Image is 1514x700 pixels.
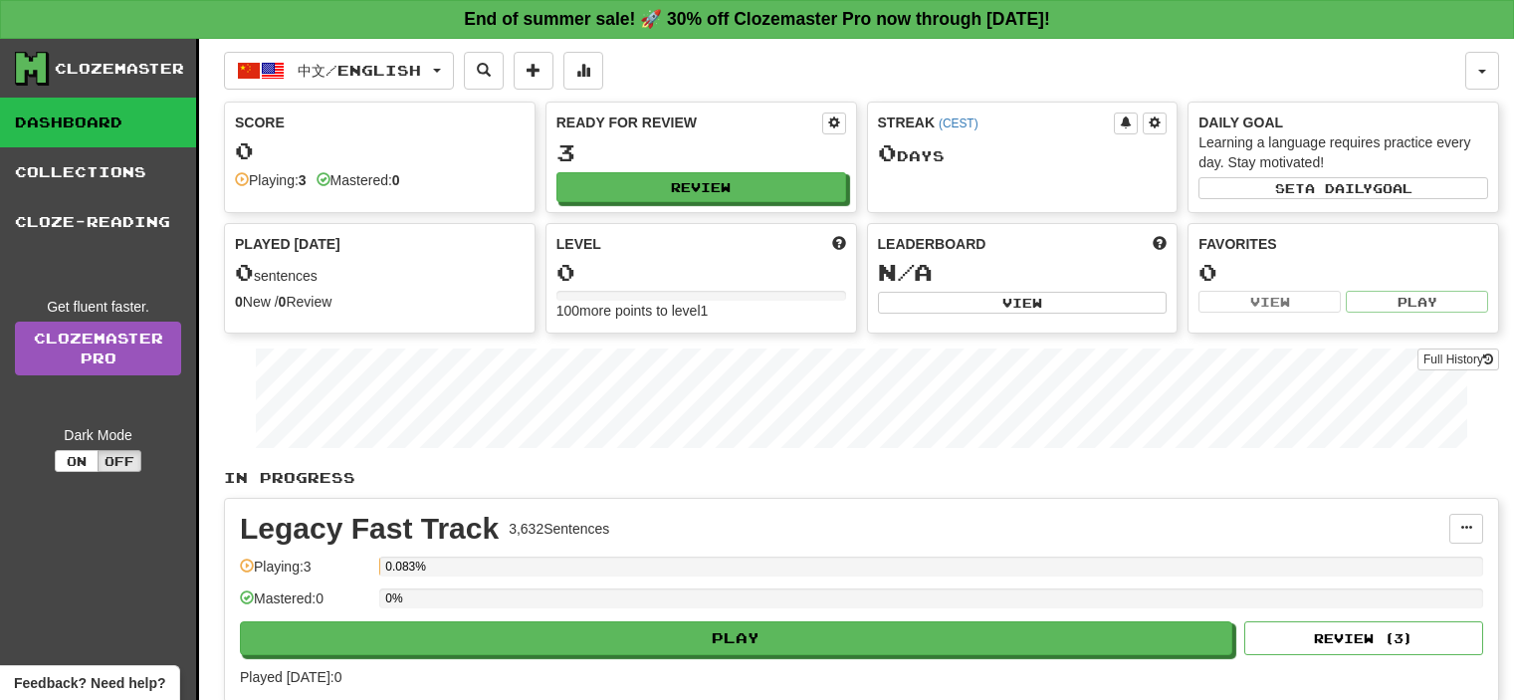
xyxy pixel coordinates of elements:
button: Search sentences [464,52,504,90]
button: Full History [1417,349,1499,370]
span: a daily [1305,181,1373,195]
button: More stats [563,52,603,90]
button: Review [556,172,846,202]
button: Play [240,621,1232,655]
div: Favorites [1198,234,1488,254]
span: Played [DATE] [235,234,340,254]
button: 中文/English [224,52,454,90]
button: Seta dailygoal [1198,177,1488,199]
div: Playing: [235,170,307,190]
strong: 0 [392,172,400,188]
div: Learning a language requires practice every day. Stay motivated! [1198,132,1488,172]
p: In Progress [224,468,1499,488]
div: Day s [878,140,1168,166]
div: 0 [1198,260,1488,285]
button: Play [1346,291,1488,313]
div: New / Review [235,292,525,312]
div: Streak [878,113,1115,132]
span: N/A [878,258,933,286]
div: Dark Mode [15,425,181,445]
div: 0 [556,260,846,285]
div: Get fluent faster. [15,297,181,317]
div: Legacy Fast Track [240,514,499,544]
span: Leaderboard [878,234,986,254]
div: sentences [235,260,525,286]
div: Ready for Review [556,113,822,132]
div: Mastered: [317,170,400,190]
a: (CEST) [939,117,978,130]
strong: 3 [299,172,307,188]
span: Score more points to level up [832,234,846,254]
span: Played [DATE]: 0 [240,669,341,685]
div: 100 more points to level 1 [556,301,846,321]
div: 3,632 Sentences [509,519,609,539]
a: ClozemasterPro [15,322,181,375]
div: Playing: 3 [240,557,369,589]
button: Off [98,450,141,472]
div: 0 [235,138,525,163]
div: Mastered: 0 [240,588,369,621]
span: Open feedback widget [14,673,165,693]
button: On [55,450,99,472]
strong: 0 [235,294,243,310]
span: This week in points, UTC [1153,234,1167,254]
div: Score [235,113,525,132]
button: Review (3) [1244,621,1483,655]
span: 0 [235,258,254,286]
strong: End of summer sale! 🚀 30% off Clozemaster Pro now through [DATE]! [464,9,1050,29]
div: Daily Goal [1198,113,1488,132]
button: View [1198,291,1341,313]
span: 0 [878,138,897,166]
span: Level [556,234,601,254]
button: View [878,292,1168,314]
strong: 0 [279,294,287,310]
div: 3 [556,140,846,165]
button: Add sentence to collection [514,52,553,90]
span: 中文 / English [298,62,421,79]
div: Clozemaster [55,59,184,79]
